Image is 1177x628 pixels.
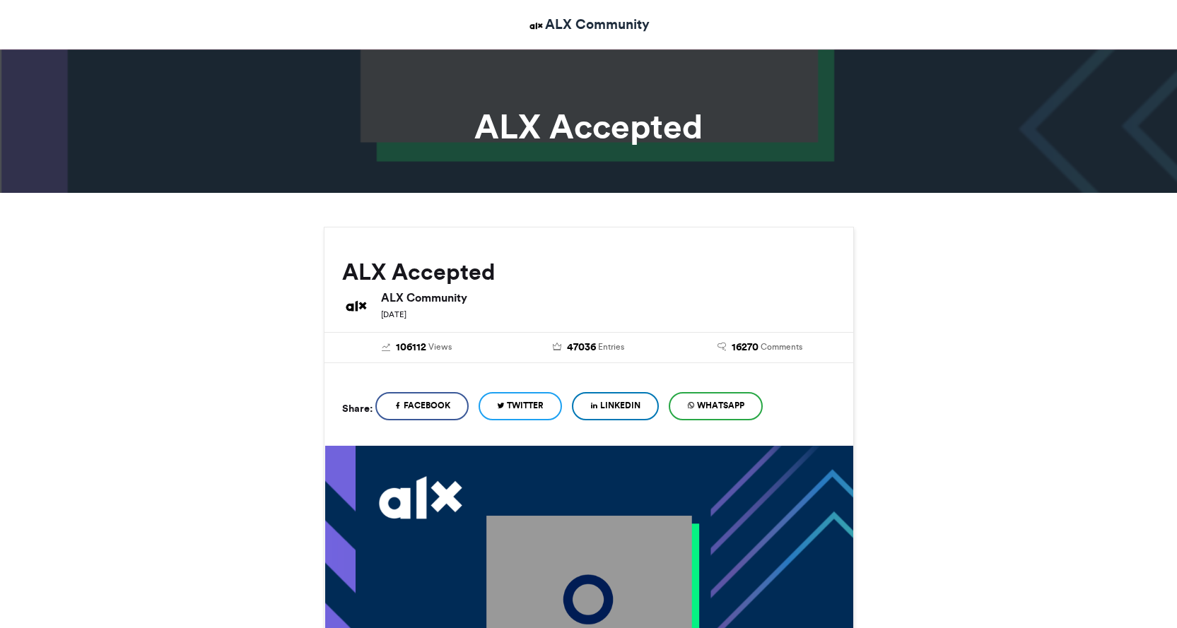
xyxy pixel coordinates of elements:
small: [DATE] [381,309,406,319]
a: LinkedIn [572,392,659,420]
img: ALX Community [342,292,370,320]
span: 16270 [732,340,759,355]
span: 106112 [396,340,426,355]
a: 16270 Comments [685,340,836,355]
h6: ALX Community [381,292,836,303]
h5: Share: [342,399,373,417]
a: Facebook [375,392,469,420]
span: WhatsApp [697,399,744,412]
span: Facebook [404,399,450,412]
a: 106112 Views [342,340,493,355]
a: WhatsApp [669,392,763,420]
span: 47036 [567,340,596,355]
a: ALX Community [527,14,650,35]
span: LinkedIn [600,399,640,412]
span: Views [428,340,452,353]
a: Twitter [479,392,562,420]
a: 47036 Entries [513,340,664,355]
h1: ALX Accepted [197,109,981,143]
img: ALX Community [527,17,545,35]
span: Comments [761,340,802,353]
span: Twitter [507,399,544,412]
h2: ALX Accepted [342,259,836,285]
span: Entries [598,340,624,353]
